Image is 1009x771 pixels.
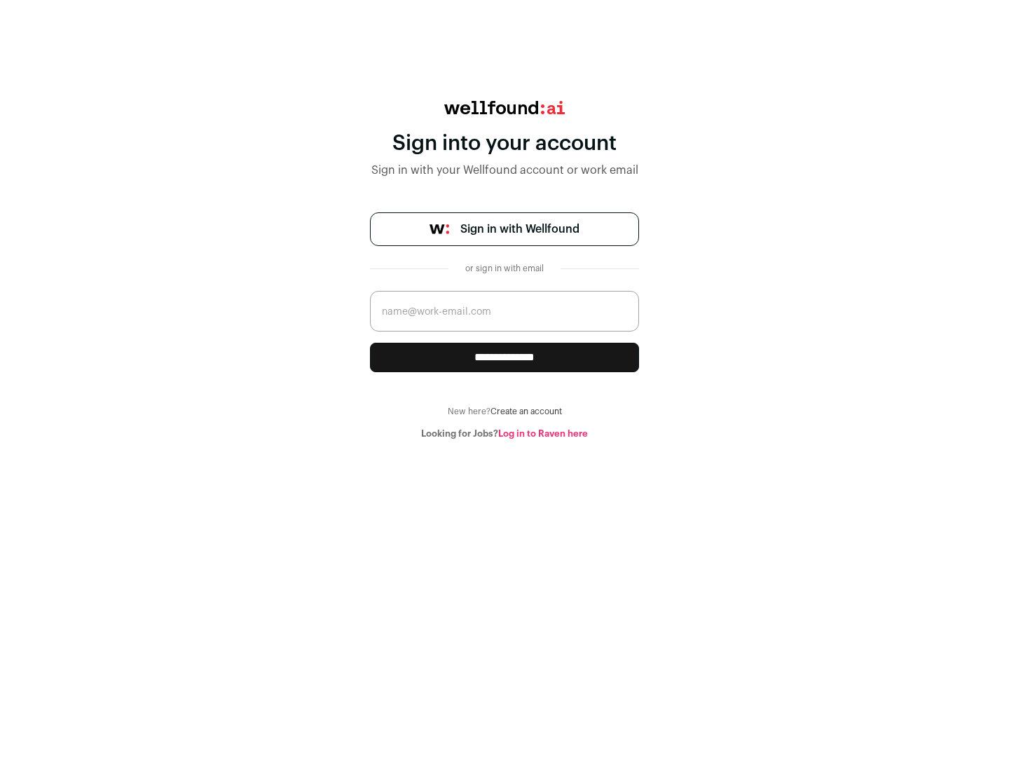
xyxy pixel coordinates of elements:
[370,162,639,179] div: Sign in with your Wellfound account or work email
[430,224,449,234] img: wellfound-symbol-flush-black-fb3c872781a75f747ccb3a119075da62bfe97bd399995f84a933054e44a575c4.png
[370,428,639,439] div: Looking for Jobs?
[370,212,639,246] a: Sign in with Wellfound
[460,221,579,238] span: Sign in with Wellfound
[444,101,565,114] img: wellfound:ai
[370,406,639,417] div: New here?
[490,407,562,416] a: Create an account
[498,429,588,438] a: Log in to Raven here
[370,291,639,332] input: name@work-email.com
[370,131,639,156] div: Sign into your account
[460,263,549,274] div: or sign in with email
